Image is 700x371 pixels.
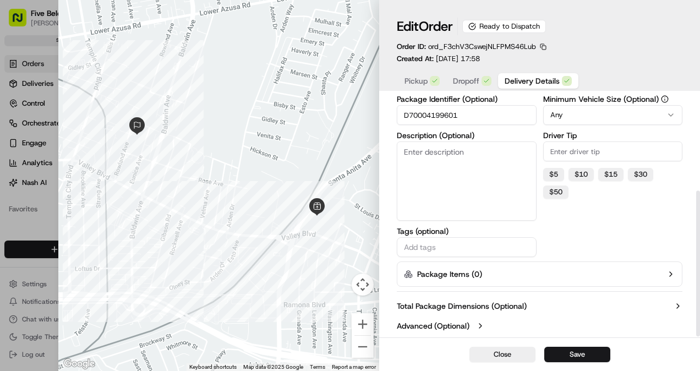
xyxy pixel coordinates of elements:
p: Created At: [397,54,480,64]
button: Advanced (Optional) [397,320,682,331]
span: Delivery Details [505,75,560,86]
button: $10 [568,168,594,181]
button: Minimum Vehicle Size (Optional) [661,95,669,103]
button: $50 [543,185,568,199]
button: Map camera controls [352,274,374,296]
input: Got a question? Start typing here... [29,70,198,82]
label: Driver Tip [543,132,683,139]
label: Description (Optional) [397,132,537,139]
img: Google [61,357,97,371]
p: Welcome 👋 [11,43,200,61]
button: Close [469,347,535,362]
span: Dropoff [453,75,479,86]
input: Enter driver tip [543,141,683,161]
a: Open this area in Google Maps (opens a new window) [61,357,97,371]
label: Package Identifier (Optional) [397,95,537,103]
button: Start new chat [187,108,200,121]
button: Zoom out [352,336,374,358]
button: $15 [598,168,624,181]
input: Enter package identifier [397,105,537,125]
label: Minimum Vehicle Size (Optional) [543,95,683,103]
img: Nash [11,10,33,32]
button: Total Package Dimensions (Optional) [397,301,682,312]
span: API Documentation [104,159,177,170]
button: Zoom in [352,313,374,335]
a: Report a map error [332,364,376,370]
p: Order ID: [397,42,536,52]
div: 💻 [93,160,102,169]
span: [DATE] 17:58 [436,54,480,63]
label: Total Package Dimensions (Optional) [397,301,527,312]
a: 💻API Documentation [89,155,181,174]
a: Terms (opens in new tab) [310,364,325,370]
label: Tags (optional) [397,227,537,235]
h1: Edit [397,18,453,35]
div: 📗 [11,160,20,169]
label: Package Items ( 0 ) [417,269,482,280]
img: 1736555255976-a54dd68f-1ca7-489b-9aae-adbdc363a1c4 [11,105,31,124]
div: Start new chat [37,105,181,116]
div: We're available if you need us! [37,116,139,124]
button: $5 [543,168,564,181]
button: Package Items (0) [397,261,682,287]
button: Save [544,347,610,362]
span: Order [419,18,453,35]
span: ord_F3chV3CswejNLFPMS46Lub [428,42,536,51]
label: Advanced (Optional) [397,320,469,331]
button: $30 [628,168,653,181]
a: 📗Knowledge Base [7,155,89,174]
span: Pylon [110,186,133,194]
button: Keyboard shortcuts [189,363,237,371]
div: Ready to Dispatch [462,20,546,33]
a: Powered byPylon [78,185,133,194]
span: Pickup [404,75,428,86]
input: Add tags [402,241,532,254]
span: Map data ©2025 Google [243,364,303,370]
span: Knowledge Base [22,159,84,170]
